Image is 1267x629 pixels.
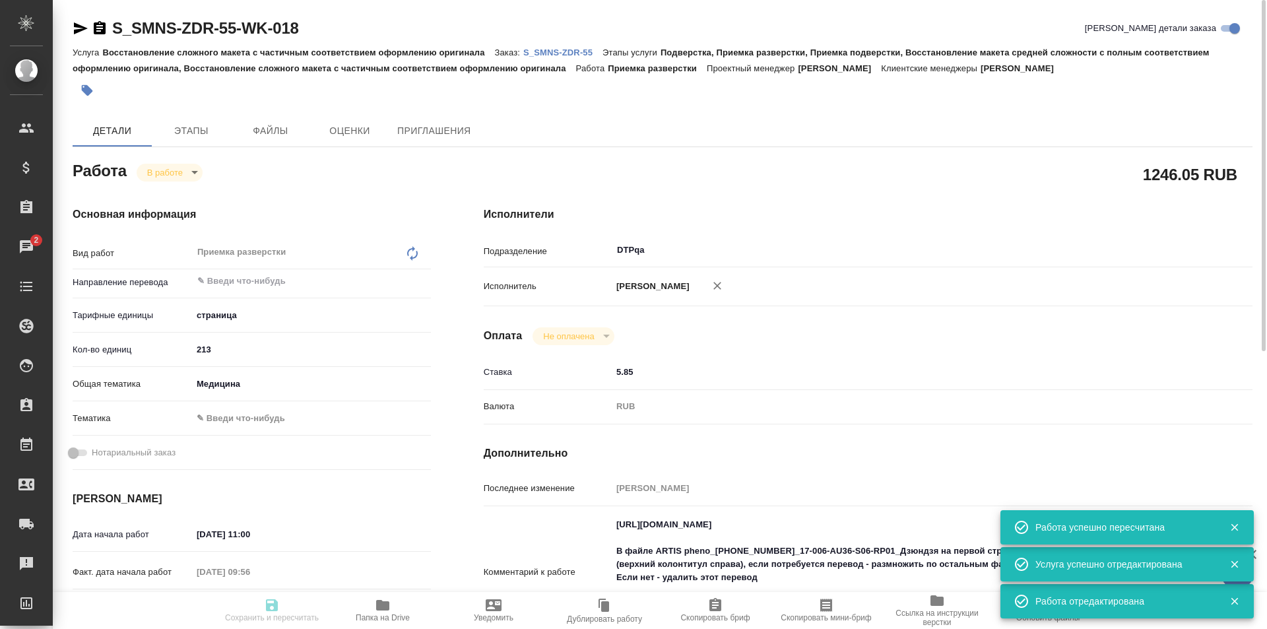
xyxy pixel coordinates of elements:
[567,614,642,624] span: Дублировать работу
[484,400,612,413] p: Валюта
[160,123,223,139] span: Этапы
[3,230,49,263] a: 2
[484,245,612,258] p: Подразделение
[523,48,602,57] p: S_SMNS-ZDR-55
[397,123,471,139] span: Приглашения
[73,566,192,579] p: Факт. дата начала работ
[73,158,127,182] h2: Работа
[137,164,203,182] div: В работе
[73,309,192,322] p: Тарифные единицы
[612,479,1188,498] input: Пустое поле
[1181,249,1184,251] button: Open
[143,167,187,178] button: В работе
[539,331,598,342] button: Не оплачена
[1221,521,1248,533] button: Закрыть
[73,247,192,260] p: Вид работ
[73,20,88,36] button: Скопировать ссылку для ЯМессенджера
[474,613,513,622] span: Уведомить
[73,276,192,289] p: Направление перевода
[484,207,1252,222] h4: Исполнители
[602,48,661,57] p: Этапы услуги
[192,304,431,327] div: страница
[608,63,707,73] p: Приемка разверстки
[112,19,299,37] a: S_SMNS-ZDR-55-WK-018
[882,592,992,629] button: Ссылка на инструкции верстки
[533,327,614,345] div: В работе
[73,207,431,222] h4: Основная информация
[438,592,549,629] button: Уведомить
[484,366,612,379] p: Ставка
[192,340,431,359] input: ✎ Введи что-нибудь
[239,123,302,139] span: Файлы
[73,76,102,105] button: Добавить тэг
[484,446,1252,461] h4: Дополнительно
[484,566,612,579] p: Комментарий к работе
[356,613,410,622] span: Папка на Drive
[197,412,415,425] div: ✎ Введи что-нибудь
[495,48,523,57] p: Заказ:
[73,343,192,356] p: Кол-во единиц
[1035,558,1210,571] div: Услуга успешно отредактирована
[424,280,426,282] button: Open
[660,592,771,629] button: Скопировать бриф
[612,362,1188,381] input: ✎ Введи что-нибудь
[981,63,1064,73] p: [PERSON_NAME]
[26,234,46,247] span: 2
[798,63,881,73] p: [PERSON_NAME]
[327,592,438,629] button: Папка на Drive
[81,123,144,139] span: Детали
[707,63,798,73] p: Проектный менеджер
[73,378,192,391] p: Общая тематика
[890,609,985,627] span: Ссылка на инструкции верстки
[192,407,431,430] div: ✎ Введи что-нибудь
[1143,163,1237,185] h2: 1246.05 RUB
[225,613,319,622] span: Сохранить и пересчитать
[73,528,192,541] p: Дата начала работ
[771,592,882,629] button: Скопировать мини-бриф
[216,592,327,629] button: Сохранить и пересчитать
[73,48,102,57] p: Услуга
[612,280,690,293] p: [PERSON_NAME]
[881,63,981,73] p: Клиентские менеджеры
[1035,521,1210,534] div: Работа успешно пересчитана
[196,273,383,289] input: ✎ Введи что-нибудь
[612,513,1188,628] textarea: [URL][DOMAIN_NAME] В файле ARTIS pheno_[PHONE_NUMBER]_17-006-AU36-S06-RP01_Дзюндзя на первой стра...
[992,592,1103,629] button: Обновить файлы
[523,46,602,57] a: S_SMNS-ZDR-55
[576,63,608,73] p: Работа
[73,491,431,507] h4: [PERSON_NAME]
[102,48,494,57] p: Восстановление сложного макета с частичным соответствием оформлению оригинала
[549,592,660,629] button: Дублировать работу
[1221,595,1248,607] button: Закрыть
[680,613,750,622] span: Скопировать бриф
[192,373,431,395] div: Медицина
[484,328,523,344] h4: Оплата
[192,525,308,544] input: ✎ Введи что-нибудь
[92,20,108,36] button: Скопировать ссылку
[1085,22,1216,35] span: [PERSON_NAME] детали заказа
[1221,558,1248,570] button: Закрыть
[1035,595,1210,608] div: Работа отредактирована
[73,412,192,425] p: Тематика
[192,562,308,581] input: Пустое поле
[318,123,381,139] span: Оценки
[484,482,612,495] p: Последнее изменение
[781,613,871,622] span: Скопировать мини-бриф
[92,446,176,459] span: Нотариальный заказ
[484,280,612,293] p: Исполнитель
[612,395,1188,418] div: RUB
[703,271,732,300] button: Удалить исполнителя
